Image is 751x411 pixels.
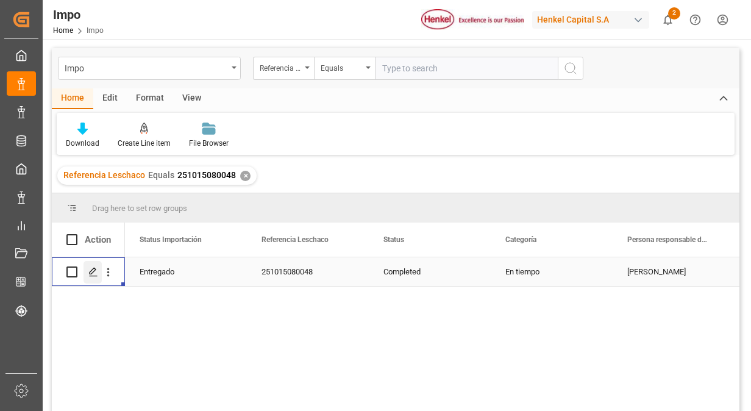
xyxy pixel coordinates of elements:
[52,257,125,287] div: Press SPACE to select this row.
[92,204,187,213] span: Drag here to set row groups
[558,57,583,80] button: search button
[668,7,680,20] span: 2
[321,60,362,74] div: Equals
[654,6,682,34] button: show 2 new notifications
[66,138,99,149] div: Download
[613,257,735,286] div: [PERSON_NAME]
[63,170,145,180] span: Referencia Leschaco
[85,234,111,245] div: Action
[127,88,173,109] div: Format
[682,6,709,34] button: Help Center
[140,235,202,244] span: Status Importación
[421,9,524,30] img: Henkel%20logo.jpg_1689854090.jpg
[369,257,491,286] div: Completed
[383,235,404,244] span: Status
[532,11,649,29] div: Henkel Capital S.A
[532,8,654,31] button: Henkel Capital S.A
[247,257,369,286] div: 251015080048
[65,60,227,75] div: Impo
[375,57,558,80] input: Type to search
[53,5,104,24] div: Impo
[52,88,93,109] div: Home
[177,170,236,180] span: 251015080048
[491,257,613,286] div: En tiempo
[148,170,174,180] span: Equals
[240,171,251,181] div: ✕
[189,138,229,149] div: File Browser
[314,57,375,80] button: open menu
[627,235,709,244] span: Persona responsable de la importacion
[140,258,232,286] div: Entregado
[173,88,210,109] div: View
[253,57,314,80] button: open menu
[58,57,241,80] button: open menu
[53,26,73,35] a: Home
[262,235,329,244] span: Referencia Leschaco
[93,88,127,109] div: Edit
[505,235,536,244] span: Categoría
[260,60,301,74] div: Referencia Leschaco
[118,138,171,149] div: Create Line item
